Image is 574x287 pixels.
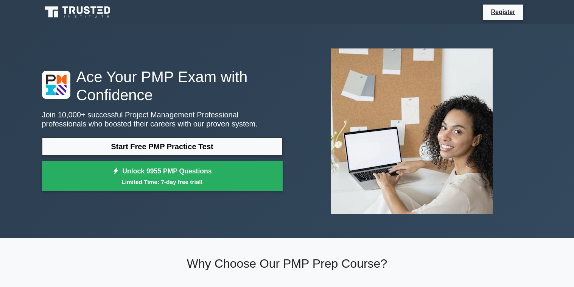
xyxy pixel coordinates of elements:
[42,161,283,192] a: Unlock 9955 PMP QuestionsLimited Time: 7-day free trial!
[42,137,283,156] a: Start Free PMP Practice Test
[51,178,273,186] small: Limited Time: 7-day free trial!
[486,7,520,17] a: Register
[42,68,283,104] h1: Ace Your PMP Exam with Confidence
[42,110,283,128] p: Join 10,000+ successful Project Management Professional professionals who boosted their careers w...
[42,256,532,271] h2: Why Choose Our PMP Prep Course?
